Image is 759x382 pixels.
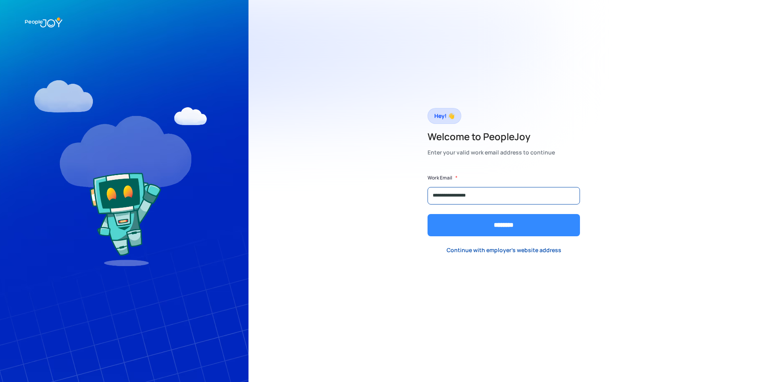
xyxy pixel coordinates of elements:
[447,246,561,254] div: Continue with employer's website address
[428,147,555,158] div: Enter your valid work email address to continue
[428,130,555,143] h2: Welcome to PeopleJoy
[428,174,452,182] label: Work Email
[428,174,580,236] form: Form
[434,110,455,122] div: Hey! 👋
[440,242,568,259] a: Continue with employer's website address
